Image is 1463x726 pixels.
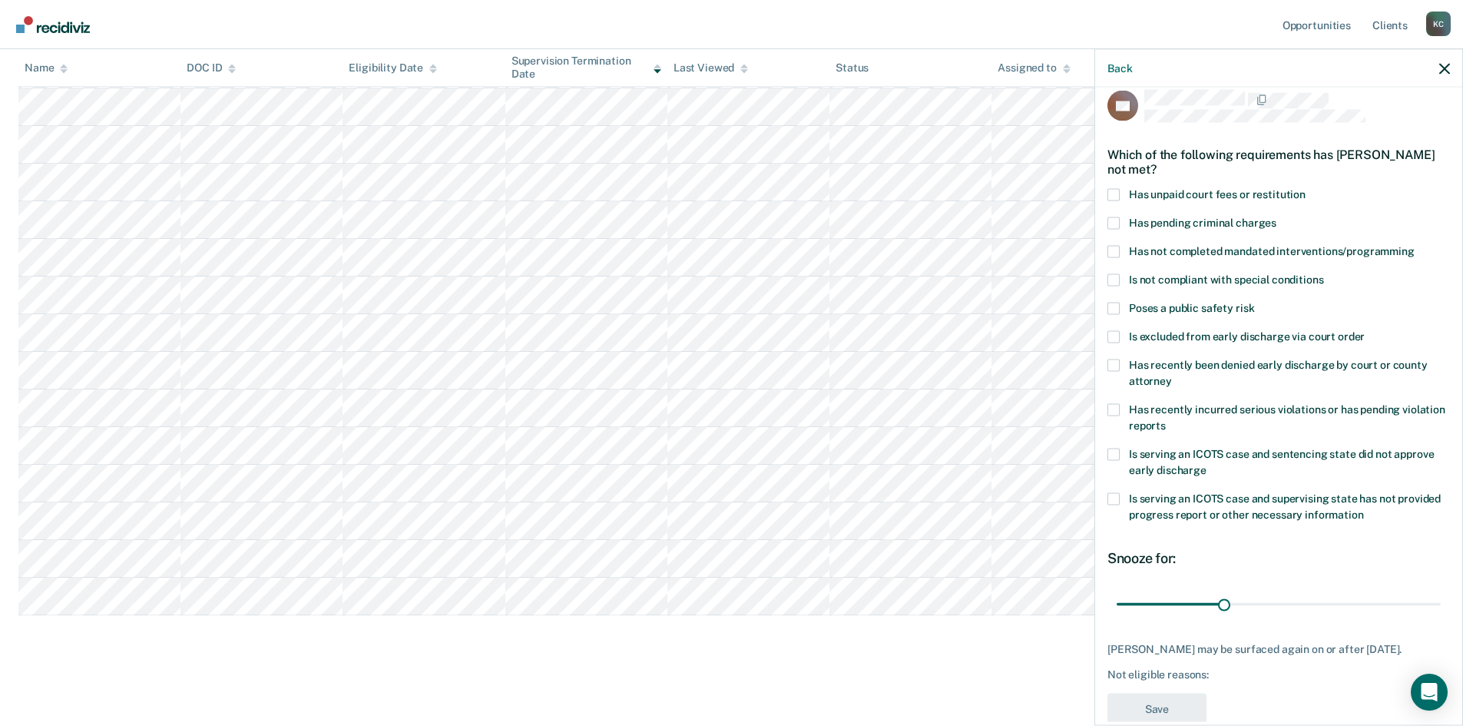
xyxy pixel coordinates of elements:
[1129,216,1276,228] span: Has pending criminal charges
[349,61,437,75] div: Eligibility Date
[998,61,1070,75] div: Assigned to
[1129,403,1445,431] span: Has recently incurred serious violations or has pending violation reports
[1426,12,1451,36] button: Profile dropdown button
[1426,12,1451,36] div: K C
[1107,61,1132,75] button: Back
[16,16,90,33] img: Recidiviz
[25,61,68,75] div: Name
[1129,244,1415,257] span: Has not completed mandated interventions/programming
[1411,674,1448,711] div: Open Intercom Messenger
[1129,187,1306,200] span: Has unpaid court fees or restitution
[1129,330,1365,342] span: Is excluded from early discharge via court order
[1107,668,1450,681] div: Not eligible reasons:
[1107,549,1450,566] div: Snooze for:
[1129,447,1434,476] span: Is serving an ICOTS case and sentencing state did not approve early discharge
[836,61,869,75] div: Status
[674,61,748,75] div: Last Viewed
[1107,642,1450,655] div: [PERSON_NAME] may be surfaced again on or after [DATE].
[1107,134,1450,188] div: Which of the following requirements has [PERSON_NAME] not met?
[1107,693,1206,724] button: Save
[1129,492,1441,520] span: Is serving an ICOTS case and supervising state has not provided progress report or other necessar...
[511,55,661,81] div: Supervision Termination Date
[1129,301,1254,313] span: Poses a public safety risk
[187,61,236,75] div: DOC ID
[1129,273,1323,285] span: Is not compliant with special conditions
[1129,358,1428,386] span: Has recently been denied early discharge by court or county attorney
